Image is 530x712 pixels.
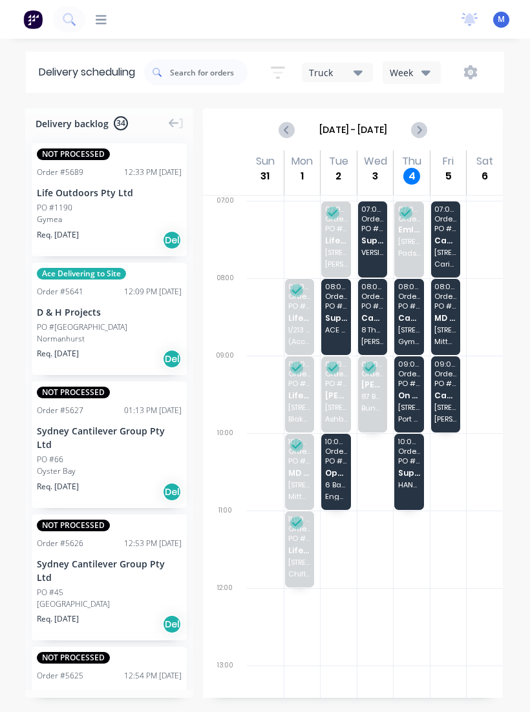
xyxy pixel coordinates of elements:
span: Life Outdoors Pty Ltd [288,314,310,322]
div: 6 [476,168,493,185]
span: [STREET_ADDRESS][PERSON_NAME] [398,238,420,245]
div: Del [162,230,182,250]
div: 12:54 PM [DATE] [124,670,182,682]
span: 8 The [PERSON_NAME] [361,326,383,334]
span: PO # #1192 [325,225,347,232]
div: 31 [257,168,273,185]
div: [GEOGRAPHIC_DATA] [37,598,182,610]
span: M [498,14,505,25]
span: [PERSON_NAME] [361,338,383,345]
span: 6 Bach Pl [325,481,347,489]
span: 1/213 Kingsway Miranda [288,326,310,334]
div: D & H Projects [37,305,182,319]
span: PO # 1151 [288,380,310,387]
span: 10:00 - 11:00 [398,438,420,445]
span: Cash Sales [398,314,420,322]
span: Engadine [325,493,347,500]
span: Order # 2214 [325,292,347,300]
span: PO # ACE PICKUPS [DATE] [325,302,347,310]
div: 12:00 [203,582,247,659]
span: 87 Bundeena Dr [361,392,383,400]
span: Blakehurst [288,415,310,423]
div: PO #[GEOGRAPHIC_DATA] [37,321,127,333]
span: Order # 5685 [434,292,456,300]
div: 12:09 PM [DATE] [124,286,182,298]
div: Sun [256,155,275,168]
div: Life Outdoors Pty Ltd [37,186,182,199]
div: Tue [329,155,348,168]
span: Req. [DATE] [37,229,79,241]
span: MD Roofing NSW Pty Ltd [288,469,310,477]
span: Delivery backlog [36,117,109,130]
span: 09:00 - 10:00 [361,360,383,368]
span: Ashbury [325,415,347,423]
span: 07:00 - 08:00 [398,205,420,213]
span: Order # 5673 [434,215,456,223]
span: ACE GUTTERS - [GEOGRAPHIC_DATA] [325,326,347,334]
div: Del [162,349,182,369]
span: Bundeena [361,404,383,412]
div: Del [162,615,182,634]
span: Gymea Bay [398,338,420,345]
div: 08:00 [203,272,247,349]
span: Order # 5676 [398,370,420,378]
div: Week [390,66,427,79]
div: 2 [330,168,347,185]
span: Ace Delivering to Site [37,268,126,280]
span: Life Outdoors Pty Ltd [325,236,347,245]
button: Week [383,61,441,84]
span: Order # 2155 [361,215,383,223]
span: [PERSON_NAME] Building Services [361,380,383,389]
span: NOT PROCESSED [37,652,110,664]
div: 10:00 [203,427,247,504]
div: 3 [367,168,384,185]
span: PO # MU846 [288,457,310,465]
span: MD Roofing NSW Pty Ltd [434,314,456,322]
div: 11:00 [203,504,247,582]
span: Supplier Pick Ups [325,314,347,322]
span: On Point Building Pty Ltd [398,391,420,400]
span: PO # 1181 [288,302,310,310]
div: Gymea [37,214,182,225]
span: Order # 5632 [325,370,347,378]
div: Order # 5626 [37,538,83,549]
span: Caringbah South [434,260,456,268]
span: 07:00 - 08:00 [434,205,456,213]
span: 10:00 - 11:00 [325,438,347,445]
div: 5 [440,168,457,185]
span: Order # 5636 [325,447,347,455]
span: 07:00 - 08:00 [325,205,347,213]
div: Order # 5641 [37,286,83,298]
span: Cash Sales [361,314,383,322]
div: Mon [291,155,313,168]
span: Life Outdoors Pty Ltd [288,391,310,400]
input: Search for orders [170,59,248,85]
div: PO #66 [37,454,63,465]
span: 07:00 - 08:00 [361,205,383,213]
span: Life Outdoors Pty Ltd [288,546,310,554]
span: Order # 5650 [398,292,420,300]
span: PO # Ashbury [325,380,347,387]
div: 1 [293,168,310,185]
span: 09:00 - 10:00 [398,360,420,368]
div: 12:53 PM [DATE] [124,538,182,549]
div: 09:00 [203,349,247,427]
span: PO # MU846 [434,302,456,310]
span: [STREET_ADDRESS] [325,403,347,411]
div: 4 [403,168,420,185]
span: PO # VERSICLAD PICK UP [361,225,383,232]
div: Order # 5625 [37,670,83,682]
div: Order # 5689 [37,167,83,178]
div: Normanhurst [37,333,182,345]
span: PO # [PERSON_NAME] [434,380,456,387]
span: Supplier Pick Ups [361,236,383,245]
div: Order # 5627 [37,405,83,416]
img: Factory [23,10,43,29]
span: Cash Sales [434,391,456,400]
div: PO #1190 [37,202,72,214]
span: [PERSON_NAME] [434,415,456,423]
div: 01:13 PM [DATE] [124,405,182,416]
span: Order # 5387 [288,292,310,300]
span: HANDYMAN TIMBER [398,481,420,489]
span: PO # PICK UP FROM HANDYMAN TIMBER [398,457,420,465]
